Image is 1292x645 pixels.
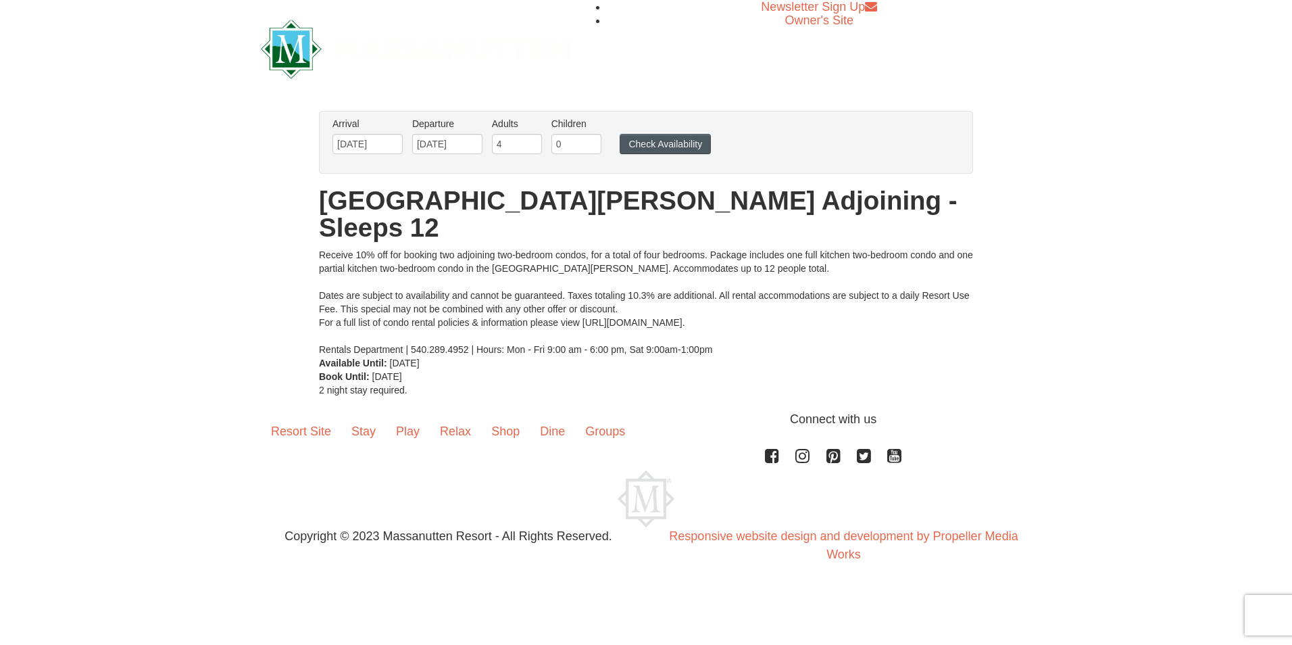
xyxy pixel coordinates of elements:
label: Adults [492,117,542,130]
span: [DATE] [372,371,402,382]
a: Dine [530,410,575,452]
a: Relax [430,410,481,452]
strong: Book Until: [319,371,370,382]
a: Massanutten Resort [261,31,570,63]
a: Play [386,410,430,452]
span: [DATE] [390,358,420,368]
a: Resort Site [261,410,341,452]
a: Responsive website design and development by Propeller Media Works [669,529,1018,561]
label: Departure [412,117,482,130]
a: Owner's Site [785,14,853,27]
p: Connect with us [261,410,1031,429]
h1: [GEOGRAPHIC_DATA][PERSON_NAME] Adjoining - Sleeps 12 [319,187,973,241]
label: Arrival [332,117,403,130]
span: 2 night stay required. [319,385,407,396]
img: Massanutten Resort Logo [261,20,570,78]
button: Check Availability [620,134,711,154]
div: Receive 10% off for booking two adjoining two-bedroom condos, for a total of four bedrooms. Packa... [319,248,973,356]
p: Copyright © 2023 Massanutten Resort - All Rights Reserved. [251,527,646,546]
a: Shop [481,410,530,452]
label: Children [551,117,601,130]
img: Massanutten Resort Logo [618,471,674,527]
a: Stay [341,410,386,452]
strong: Available Until: [319,358,387,368]
a: Groups [575,410,635,452]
